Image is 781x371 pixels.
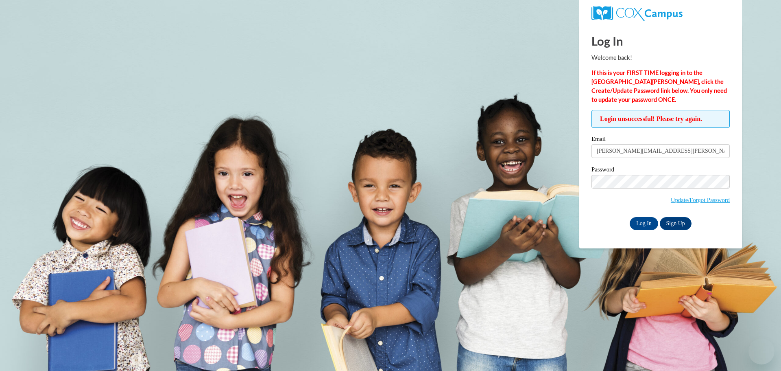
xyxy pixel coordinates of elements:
[671,197,730,203] a: Update/Forgot Password
[630,217,658,230] input: Log In
[591,167,730,175] label: Password
[591,33,730,49] h1: Log In
[591,53,730,62] p: Welcome back!
[748,338,774,364] iframe: Button to launch messaging window
[591,6,730,21] a: COX Campus
[591,110,730,128] span: Login unsuccessful! Please try again.
[591,136,730,144] label: Email
[660,217,692,230] a: Sign Up
[591,69,727,103] strong: If this is your FIRST TIME logging in to the [GEOGRAPHIC_DATA][PERSON_NAME], click the Create/Upd...
[591,6,683,21] img: COX Campus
